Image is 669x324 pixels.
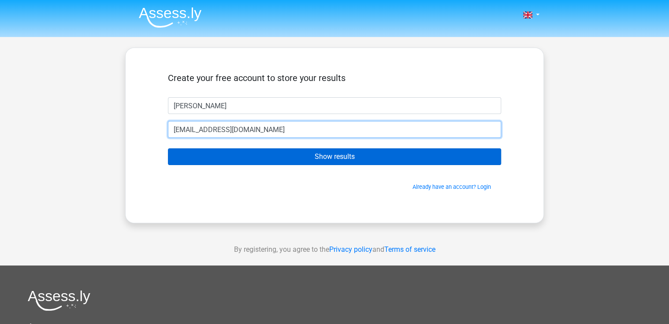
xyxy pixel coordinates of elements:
[413,184,491,190] a: Already have an account? Login
[168,121,501,138] input: Email
[384,245,435,254] a: Terms of service
[329,245,372,254] a: Privacy policy
[139,7,201,28] img: Assessly
[168,73,501,83] h5: Create your free account to store your results
[168,148,501,165] input: Show results
[168,97,501,114] input: First name
[28,290,90,311] img: Assessly logo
